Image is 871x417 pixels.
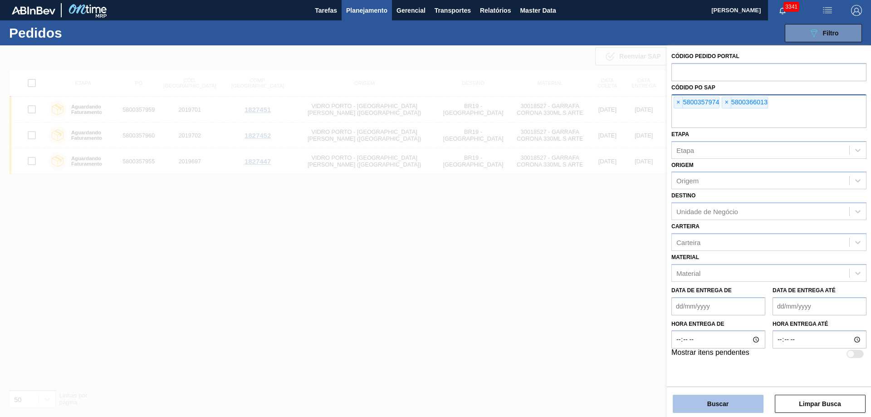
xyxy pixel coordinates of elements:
span: Filtro [823,29,839,37]
label: Data de Entrega de [671,287,732,294]
div: Origem [676,177,699,185]
div: Carteira [676,238,700,246]
input: dd/mm/yyyy [671,297,765,315]
label: Código Pedido Portal [671,53,739,59]
label: Mostrar itens pendentes [671,348,749,359]
span: Relatórios [480,5,511,16]
span: Transportes [435,5,471,16]
label: Etapa [671,131,689,137]
img: TNhmsLtSVTkK8tSr43FrP2fwEKptu5GPRR3wAAAABJRU5ErkJggg== [12,6,55,15]
span: Planejamento [346,5,387,16]
label: Carteira [671,223,700,230]
label: Hora entrega até [773,318,866,331]
span: × [674,97,683,108]
span: Master Data [520,5,556,16]
label: Destino [671,192,695,199]
label: Material [671,254,699,260]
label: Data de Entrega até [773,287,836,294]
label: Origem [671,162,694,168]
button: Notificações [768,4,797,17]
span: Tarefas [315,5,337,16]
span: Gerencial [396,5,426,16]
div: 5800357974 [674,97,719,108]
label: Códido PO SAP [671,84,715,91]
img: userActions [822,5,833,16]
input: dd/mm/yyyy [773,297,866,315]
div: 5800366013 [722,97,768,108]
img: Logout [851,5,862,16]
h1: Pedidos [9,28,145,38]
span: × [722,97,731,108]
span: 3341 [783,2,799,12]
div: Unidade de Negócio [676,208,738,216]
div: Etapa [676,146,694,154]
label: Hora entrega de [671,318,765,331]
button: Filtro [785,24,862,42]
div: Material [676,269,700,277]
